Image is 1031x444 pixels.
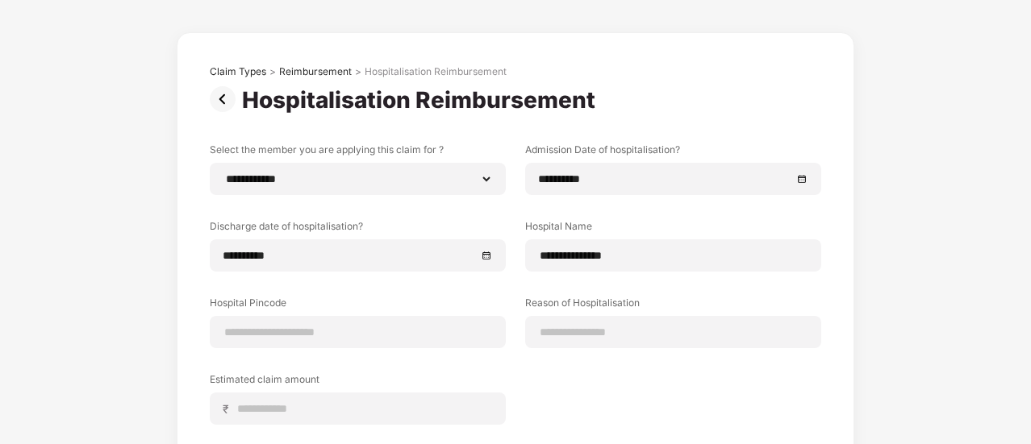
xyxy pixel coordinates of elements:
div: Hospitalisation Reimbursement [365,65,507,78]
label: Select the member you are applying this claim for ? [210,143,506,163]
div: Hospitalisation Reimbursement [242,86,602,114]
img: svg+xml;base64,PHN2ZyBpZD0iUHJldi0zMngzMiIgeG1sbnM9Imh0dHA6Ly93d3cudzMub3JnLzIwMDAvc3ZnIiB3aWR0aD... [210,86,242,112]
label: Discharge date of hospitalisation? [210,219,506,239]
label: Admission Date of hospitalisation? [525,143,821,163]
div: > [355,65,361,78]
label: Hospital Pincode [210,296,506,316]
label: Hospital Name [525,219,821,239]
div: Reimbursement [279,65,352,78]
div: Claim Types [210,65,266,78]
span: ₹ [223,401,236,417]
label: Reason of Hospitalisation [525,296,821,316]
div: > [269,65,276,78]
label: Estimated claim amount [210,372,506,392]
